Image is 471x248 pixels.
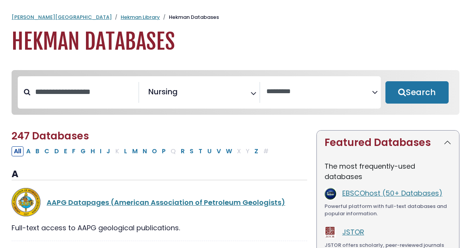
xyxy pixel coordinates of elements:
[98,146,104,156] button: Filter Results I
[187,146,196,156] button: Filter Results S
[12,13,112,21] a: [PERSON_NAME][GEOGRAPHIC_DATA]
[12,146,272,156] div: Alpha-list to filter by first letter of database name
[78,146,88,156] button: Filter Results G
[70,146,78,156] button: Filter Results F
[12,129,89,143] span: 247 Databases
[12,223,307,233] div: Full-text access to AAPG geological publications.
[317,131,459,155] button: Featured Databases
[342,188,442,198] a: EBSCOhost (50+ Databases)
[145,86,178,97] li: Nursing
[148,86,178,97] span: Nursing
[205,146,214,156] button: Filter Results U
[62,146,69,156] button: Filter Results E
[47,198,285,207] a: AAPG Datapages (American Association of Petroleum Geologists)
[122,146,130,156] button: Filter Results L
[140,146,149,156] button: Filter Results N
[266,88,372,96] textarea: Search
[12,169,307,180] h3: A
[160,13,219,21] li: Hekman Databases
[104,146,113,156] button: Filter Results J
[342,227,364,237] a: JSTOR
[24,146,33,156] button: Filter Results A
[130,146,140,156] button: Filter Results M
[52,146,61,156] button: Filter Results D
[178,146,187,156] button: Filter Results R
[385,81,449,104] button: Submit for Search Results
[12,70,459,115] nav: Search filters
[325,161,451,182] p: The most frequently-used databases
[12,146,24,156] button: All
[121,13,160,21] a: Hekman Library
[42,146,52,156] button: Filter Results C
[150,146,159,156] button: Filter Results O
[160,146,168,156] button: Filter Results P
[196,146,205,156] button: Filter Results T
[33,146,42,156] button: Filter Results B
[12,13,459,21] nav: breadcrumb
[224,146,234,156] button: Filter Results W
[12,29,459,55] h1: Hekman Databases
[214,146,223,156] button: Filter Results V
[252,146,261,156] button: Filter Results Z
[179,90,185,98] textarea: Search
[88,146,97,156] button: Filter Results H
[325,203,451,218] div: Powerful platform with full-text databases and popular information.
[30,85,138,98] input: Search database by title or keyword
